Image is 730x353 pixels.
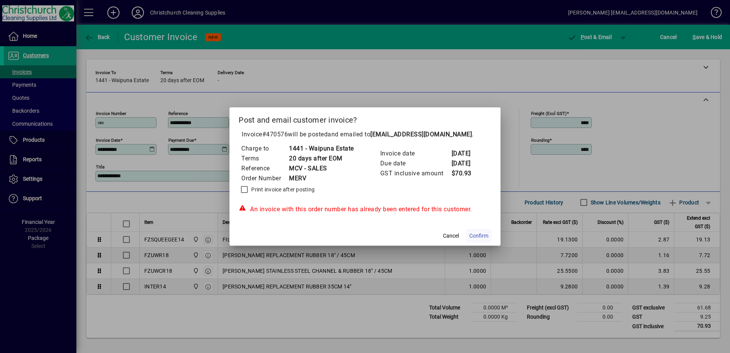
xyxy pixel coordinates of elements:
b: [EMAIL_ADDRESS][DOMAIN_NAME] [370,131,472,138]
td: [DATE] [451,149,482,159]
button: Confirm [466,229,491,243]
td: 1441 - Waipuna Estate [289,144,354,154]
td: [DATE] [451,159,482,168]
button: Cancel [439,229,463,243]
td: $70.93 [451,168,482,178]
td: Charge to [241,144,289,154]
label: Print invoice after posting [250,186,315,193]
span: #470576 [262,131,288,138]
td: Due date [380,159,451,168]
td: Invoice date [380,149,451,159]
p: Invoice will be posted . [239,130,491,139]
h2: Post and email customer invoice? [229,107,501,130]
td: Terms [241,154,289,164]
span: and emailed to [328,131,472,138]
span: Cancel [443,232,459,240]
span: Confirm [469,232,488,240]
td: Reference [241,164,289,173]
td: MCV - SALES [289,164,354,173]
td: MERV [289,173,354,183]
div: An invoice with this order number has already been entered for this customer. [239,205,491,214]
td: GST inclusive amount [380,168,451,178]
td: Order Number [241,173,289,183]
td: 20 days after EOM [289,154,354,164]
